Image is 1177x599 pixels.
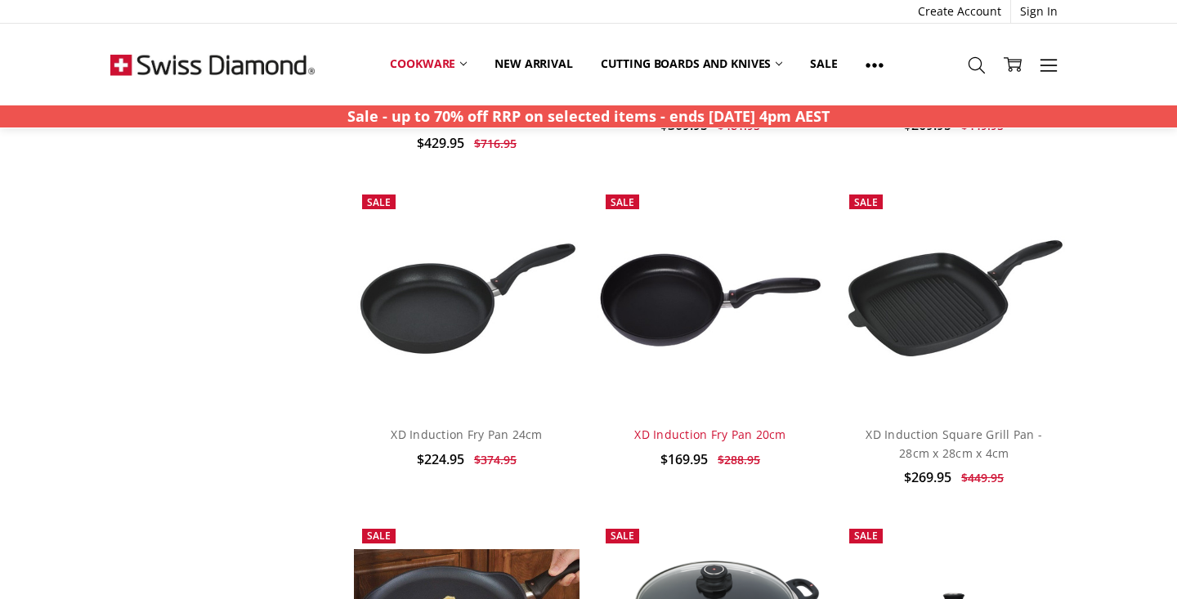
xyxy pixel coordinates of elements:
a: XD Induction Fry Pan 24cm [354,186,580,412]
span: $269.95 [904,468,951,486]
a: XD Induction Square Grill Pan - 28cm x 28cm x 4cm [841,186,1067,412]
a: Cutting boards and knives [587,46,797,82]
a: XD Induction Fry Pan 24cm [391,427,542,442]
img: Free Shipping On Every Order [110,24,315,105]
span: $288.95 [718,452,760,467]
strong: Sale - up to 70% off RRP on selected items - ends [DATE] 4pm AEST [347,106,830,126]
span: Sale [854,529,878,543]
span: Sale [611,195,634,209]
span: Sale [854,195,878,209]
span: $374.95 [474,452,517,467]
img: XD Induction Fry Pan 20cm [597,252,823,347]
a: XD Induction Square Grill Pan - 28cm x 28cm x 4cm [866,427,1042,460]
span: $449.95 [961,470,1004,485]
a: Show All [852,46,897,83]
a: Sale [796,46,851,82]
span: Sale [367,529,391,543]
a: XD Induction Fry Pan 20cm [634,427,785,442]
span: $429.95 [417,134,464,152]
a: XD Induction Fry Pan 20cm [597,186,823,412]
span: $716.95 [474,136,517,151]
img: XD Induction Fry Pan 24cm [354,239,580,360]
img: XD Induction Square Grill Pan - 28cm x 28cm x 4cm [841,236,1067,362]
span: Sale [611,529,634,543]
span: $169.95 [660,450,708,468]
a: Cookware [376,46,481,82]
a: New arrival [481,46,586,82]
span: $224.95 [417,450,464,468]
span: Sale [367,195,391,209]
